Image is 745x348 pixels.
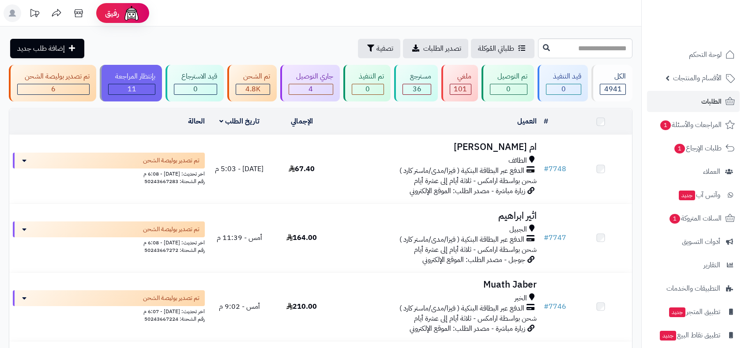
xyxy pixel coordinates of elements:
span: أمس - 11:39 م [217,232,262,243]
span: 0 [506,84,511,94]
span: 6 [51,84,56,94]
span: 101 [454,84,467,94]
div: 6 [18,84,89,94]
span: جوجل - مصدر الطلب: الموقع الإلكتروني [422,254,525,265]
span: 4941 [604,84,622,94]
span: 210.00 [286,301,317,312]
div: 4782 [236,84,270,94]
h3: Muath Jaber [336,280,537,290]
span: تم تصدير بوليصة الشحن [143,225,199,234]
span: أدوات التسويق [682,236,720,248]
a: تصدير الطلبات [403,39,468,58]
span: شحن بواسطة ارامكس - ثلاثة أيام إلى عشرة أيام [414,176,537,186]
div: الكل [600,71,626,82]
span: تطبيق المتجر [668,306,720,318]
a: #7748 [544,164,566,174]
span: الطائف [508,156,527,166]
span: تم تصدير بوليصة الشحن [143,294,199,303]
span: الدفع عبر البطاقة البنكية ( فيزا/مدى/ماستر كارد ) [399,303,524,314]
h3: اثير ابراهيم [336,211,537,221]
a: العميل [517,116,537,127]
a: وآتس آبجديد [647,184,740,206]
span: 1 [670,214,681,224]
div: تم التوصيل [490,71,527,82]
a: # [544,116,548,127]
span: رقم الشحنة: 50243667283 [144,177,205,185]
div: قيد التنفيذ [546,71,582,82]
span: جديد [660,331,676,341]
div: تم تصدير بوليصة الشحن [17,71,90,82]
div: 36 [403,84,431,94]
a: قيد الاسترجاع 0 [164,65,226,101]
a: إضافة طلب جديد [10,39,84,58]
span: 36 [413,84,421,94]
div: جاري التوصيل [289,71,333,82]
div: اخر تحديث: [DATE] - 6:07 م [13,306,205,315]
a: التقارير [647,254,740,276]
span: تطبيق نقاط البيع [659,329,720,341]
span: لوحة التحكم [689,49,722,61]
div: مسترجع [403,71,431,82]
a: الحالة [188,116,205,127]
div: 11 [109,84,155,94]
a: #7746 [544,301,566,312]
div: تم التنفيذ [352,71,384,82]
a: تحديثات المنصة [23,4,45,24]
a: الإجمالي [291,116,313,127]
span: العملاء [703,165,720,178]
img: ai-face.png [123,4,140,22]
a: تم التوصيل 0 [480,65,536,101]
span: 1 [660,120,671,131]
a: تاريخ الطلب [219,116,260,127]
a: طلبات الإرجاع1 [647,138,740,159]
button: تصفية [358,39,400,58]
span: 1 [674,144,685,154]
a: ملغي 101 [440,65,480,101]
span: طلباتي المُوكلة [478,43,514,54]
div: 0 [490,84,527,94]
span: رقم الشحنة: 50243667224 [144,315,205,323]
span: شحن بواسطة ارامكس - ثلاثة أيام إلى عشرة أيام [414,313,537,324]
a: التطبيقات والخدمات [647,278,740,299]
span: الدفع عبر البطاقة البنكية ( فيزا/مدى/ماستر كارد ) [399,166,524,176]
a: الكل4941 [590,65,634,101]
div: قيد الاسترجاع [174,71,217,82]
span: شحن بواسطة ارامكس - ثلاثة أيام إلى عشرة أيام [414,244,537,255]
span: # [544,301,549,312]
img: logo-2.png [685,19,737,38]
div: اخر تحديث: [DATE] - 6:08 م [13,237,205,247]
a: جاري التوصيل 4 [278,65,342,101]
span: التطبيقات والخدمات [666,282,720,295]
a: الطلبات [647,91,740,112]
span: إضافة طلب جديد [17,43,65,54]
span: جديد [669,307,685,317]
a: السلات المتروكة1 [647,208,740,229]
a: تم تصدير بوليصة الشحن 6 [7,65,98,101]
a: تطبيق المتجرجديد [647,301,740,322]
span: 67.40 [289,164,315,174]
h3: ام [PERSON_NAME] [336,142,537,152]
span: الجبيل [509,225,527,235]
div: اخر تحديث: [DATE] - 6:08 م [13,168,205,178]
span: الخبر [515,293,527,303]
span: زيارة مباشرة - مصدر الطلب: الموقع الإلكتروني [410,186,525,196]
span: # [544,164,549,174]
span: رفيق [105,8,119,19]
div: 4 [289,84,333,94]
span: 0 [193,84,198,94]
div: بإنتظار المراجعة [108,71,156,82]
span: السلات المتروكة [669,212,722,225]
a: أدوات التسويق [647,231,740,252]
a: #7747 [544,232,566,243]
a: لوحة التحكم [647,44,740,65]
span: زيارة مباشرة - مصدر الطلب: الموقع الإلكتروني [410,323,525,334]
div: 0 [352,84,384,94]
a: العملاء [647,161,740,182]
a: تطبيق نقاط البيعجديد [647,325,740,346]
div: ملغي [450,71,471,82]
span: تصفية [376,43,393,54]
span: تم تصدير بوليصة الشحن [143,156,199,165]
span: رقم الشحنة: 50243667272 [144,246,205,254]
span: الطلبات [701,95,722,108]
span: طلبات الإرجاع [674,142,722,154]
